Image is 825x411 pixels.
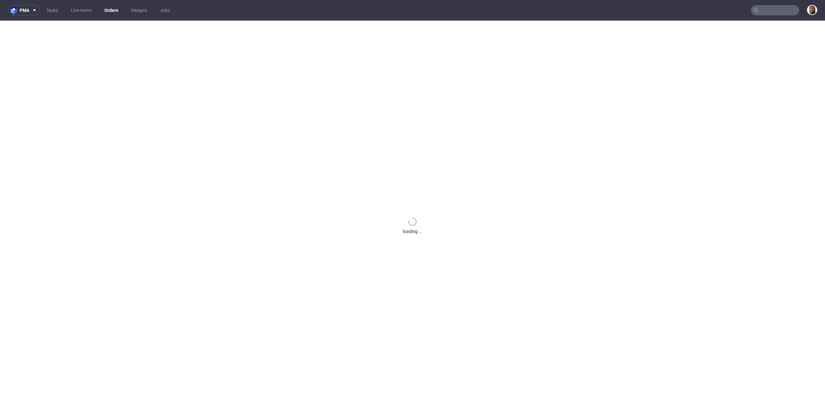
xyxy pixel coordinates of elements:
span: pma [20,8,29,13]
img: logo [11,7,20,14]
button: pma [8,5,40,15]
a: Jobs [156,5,174,15]
img: Angelina Marć [808,5,817,14]
a: Tasks [43,5,62,15]
a: Orders [101,5,122,15]
a: Designs [127,5,151,15]
div: loading ... [403,228,422,235]
a: Line Items [67,5,95,15]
